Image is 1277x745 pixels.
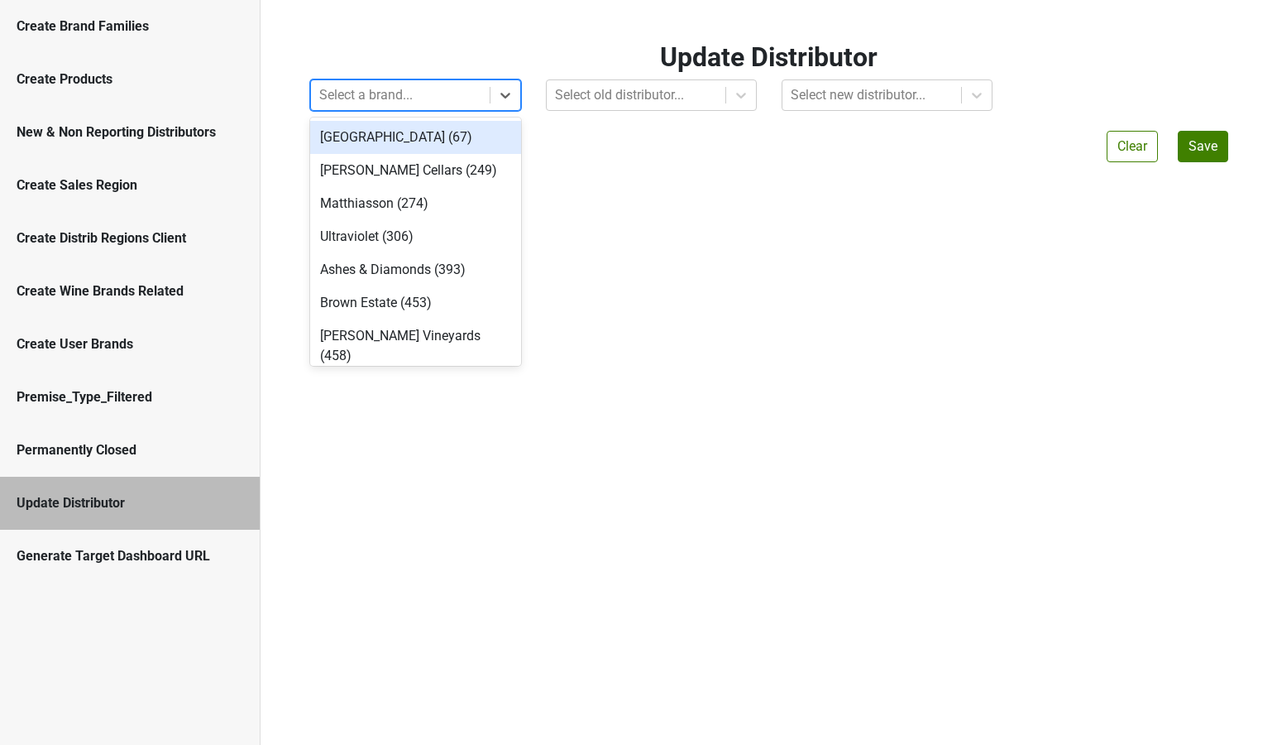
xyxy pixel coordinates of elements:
div: Create Brand Families [17,17,243,36]
div: Ashes & Diamonds (393) [310,253,521,286]
div: [PERSON_NAME] Cellars (249) [310,154,521,187]
h2: Update Distributor [310,41,1228,73]
div: Create Products [17,70,243,89]
div: Create Sales Region [17,175,243,195]
div: Matthiasson (274) [310,187,521,220]
div: Create User Brands [17,334,243,354]
div: [GEOGRAPHIC_DATA] (67) [310,121,521,154]
div: Premise_Type_Filtered [17,387,243,407]
button: Clear [1107,131,1158,162]
div: Create Wine Brands Related [17,281,243,301]
div: [PERSON_NAME] Vineyards (458) [310,320,521,372]
button: Save [1178,131,1228,162]
div: Update Distributor [17,493,243,513]
div: Permanently Closed [17,440,243,460]
div: Generate Target Dashboard URL [17,546,243,566]
div: Brown Estate (453) [310,286,521,320]
div: Create Distrib Regions Client [17,228,243,248]
div: Ultraviolet (306) [310,220,521,253]
div: New & Non Reporting Distributors [17,123,243,142]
